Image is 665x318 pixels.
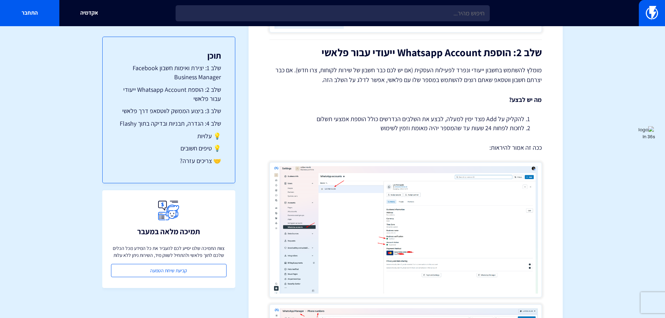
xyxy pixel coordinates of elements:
h2: שלב 2: הוספת Whatsapp Account ייעודי עבור פלאשי [269,47,542,58]
strong: מה יש לבצע? [509,96,542,104]
h3: תמיכה מלאה במעבר [137,227,200,236]
img: logo [638,126,654,133]
div: In 36s [638,133,655,140]
a: שלב 4: הגדרה, תבניות ובדיקה בתוך Flashy [117,119,221,128]
li: לחכות לפחות 24 שעות עד שהמספר יהיה מאומת וזמין לשימוש [287,124,524,133]
a: 🤝 צריכים עזרה? [117,156,221,165]
li: להקליק על Add מצד ימין למעלה, לבצע את השלבים הנדרשים כולל הוספת אמצעי תשלום [287,114,524,124]
a: 💡 טיפים חשובים [117,144,221,153]
a: קביעת שיחת הטמעה [111,264,227,277]
a: 💡 עלויות [117,132,221,141]
p: מומלץ להשתמש בחשבון ייעודי ונפרד לפעילות העסקית (אם יש לכם כבר חשבון של שירות לקוחות, צרו חדש). א... [269,65,542,85]
a: שלב 3: ביצוע הממשק לווטסאפ דרך פלאשי [117,106,221,116]
p: ככה זה אמור להיראות: [269,143,542,152]
a: שלב 2: הוספת Whatsapp Account ייעודי עבור פלאשי [117,85,221,103]
a: שלב 1: יצירת ואימות חשבון Facebook Business Manager [117,64,221,81]
p: צוות התמיכה שלנו יסייע לכם להעביר את כל המידע מכל הכלים שלכם לתוך פלאשי ולהתחיל לשווק מיד, השירות... [111,245,227,259]
input: חיפוש מהיר... [176,5,490,21]
h3: תוכן [117,51,221,60]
